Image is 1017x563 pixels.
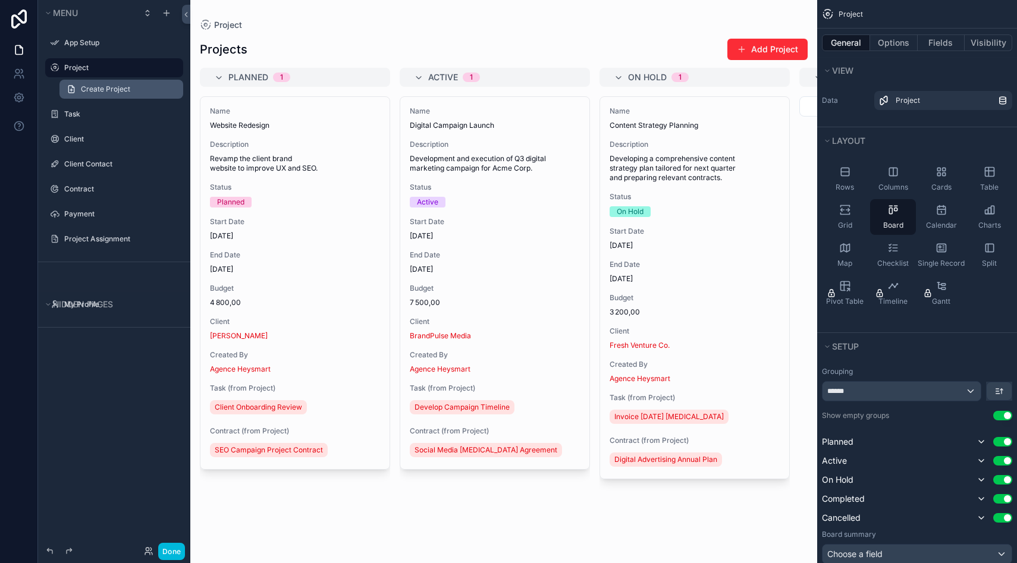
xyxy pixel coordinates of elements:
button: Done [158,543,185,560]
span: Gantt [932,297,950,306]
span: Pivot Table [826,297,864,306]
label: Contract [64,184,176,194]
button: View [822,62,1005,79]
span: Setup [832,341,859,351]
label: Task [64,109,176,119]
span: Project [896,96,920,105]
span: Create Project [81,84,130,94]
button: Gantt [918,275,964,311]
span: Grid [838,221,852,230]
button: Hidden pages [43,296,178,313]
label: Project [64,63,176,73]
button: Grid [822,199,868,235]
button: Visibility [965,34,1012,51]
span: Map [837,259,852,268]
span: Calendar [926,221,957,230]
button: Options [870,34,918,51]
button: Checklist [870,237,916,273]
span: View [832,65,853,76]
span: Single Record [918,259,965,268]
button: Cards [918,161,964,197]
button: Pivot Table [822,275,868,311]
button: Fields [918,34,965,51]
label: Client [64,134,176,144]
a: Project [874,91,1012,110]
button: Menu [43,5,136,21]
span: Project [839,10,863,19]
span: Cards [931,183,952,192]
span: Charts [978,221,1001,230]
button: Board [870,199,916,235]
button: Layout [822,133,1005,149]
label: Client Contact [64,159,176,169]
span: Active [822,455,847,467]
button: Charts [966,199,1012,235]
span: Board [883,221,903,230]
label: My Profile [64,300,176,309]
label: Grouping [822,367,853,376]
button: Columns [870,161,916,197]
span: Menu [53,8,78,18]
span: Cancelled [822,512,861,524]
label: Data [822,96,870,105]
span: Completed [822,493,865,505]
label: Board summary [822,530,876,539]
button: Split [966,237,1012,273]
span: Split [982,259,997,268]
span: Table [980,183,999,192]
a: Create Project [59,80,183,99]
button: Table [966,161,1012,197]
button: Single Record [918,237,964,273]
span: Checklist [877,259,909,268]
button: Setup [822,338,1005,355]
span: Planned [822,436,853,448]
button: Rows [822,161,868,197]
button: Map [822,237,868,273]
span: Layout [832,136,865,146]
span: Rows [836,183,854,192]
label: App Setup [64,38,176,48]
button: General [822,34,870,51]
span: Timeline [878,297,908,306]
label: Show empty groups [822,411,889,420]
label: Payment [64,209,176,219]
button: Timeline [870,275,916,311]
span: Columns [878,183,908,192]
span: On Hold [822,474,853,486]
label: Project Assignment [64,234,176,244]
button: Calendar [918,199,964,235]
